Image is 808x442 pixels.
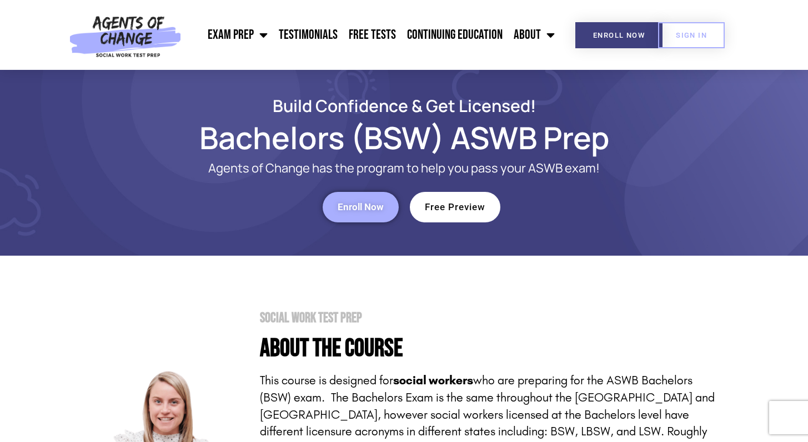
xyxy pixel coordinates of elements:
h2: Build Confidence & Get Licensed! [88,98,721,114]
span: Enroll Now [338,202,384,212]
a: Exam Prep [202,21,273,49]
h4: About the Course [260,336,721,361]
a: Enroll Now [323,192,399,222]
a: SIGN IN [658,22,725,48]
a: About [508,21,560,49]
a: Free Preview [410,192,500,222]
h2: Social Work Test Prep [260,311,721,325]
span: Enroll Now [593,32,645,39]
nav: Menu [187,21,561,49]
strong: social workers [393,373,473,388]
span: SIGN IN [676,32,707,39]
a: Enroll Now [575,22,663,48]
a: Free Tests [343,21,402,49]
p: Agents of Change has the program to help you pass your ASWB exam! [132,161,676,175]
span: Free Preview [425,202,485,212]
h1: Bachelors (BSW) ASWB Prep [88,125,721,150]
a: Testimonials [273,21,343,49]
a: Continuing Education [402,21,508,49]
